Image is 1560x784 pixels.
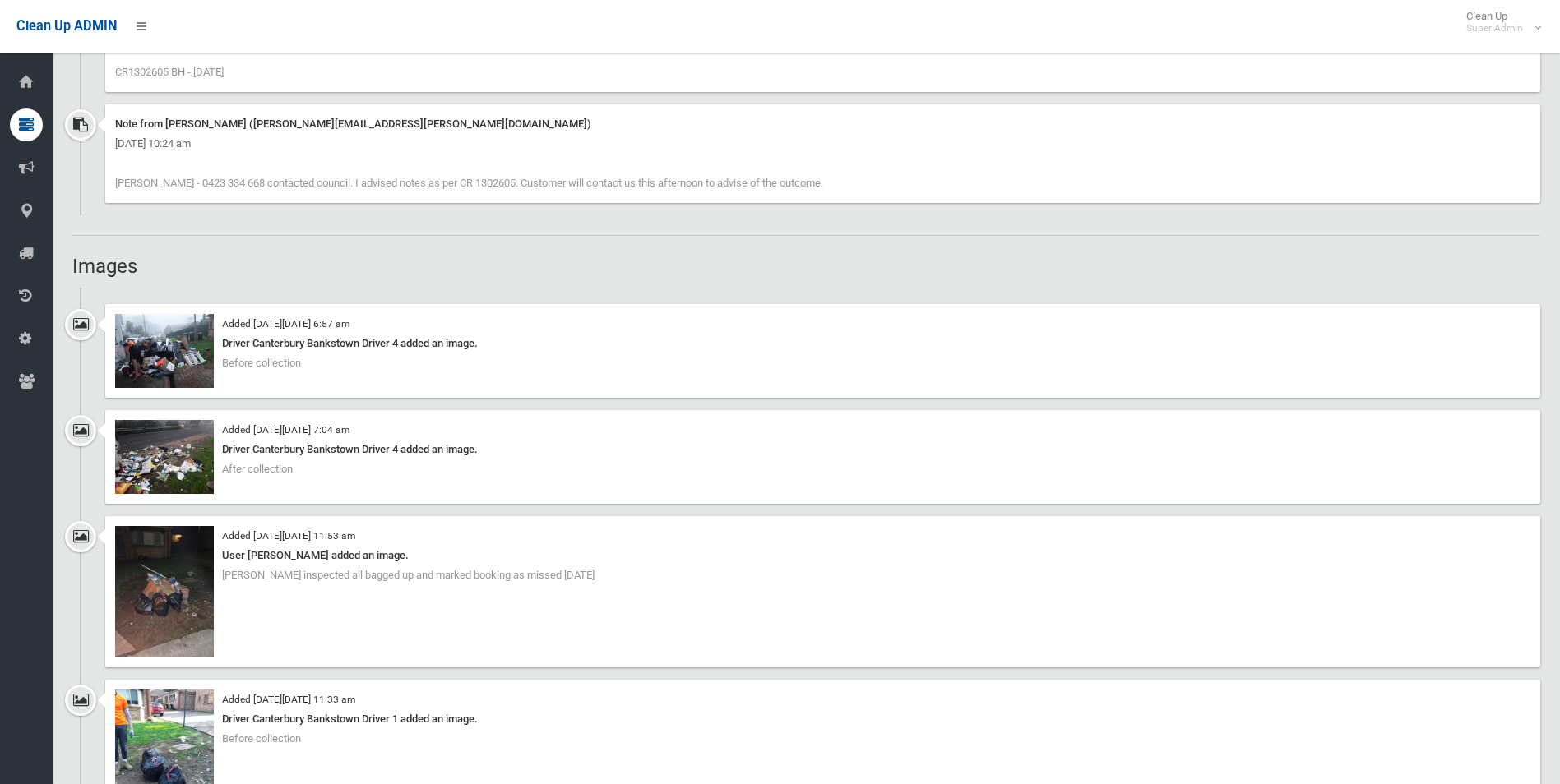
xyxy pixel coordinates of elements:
[222,530,355,542] small: Added [DATE][DATE] 11:53 am
[115,66,224,78] span: CR1302605 BH - [DATE]
[222,424,349,436] small: Added [DATE][DATE] 7:04 am
[72,256,1540,277] h2: Images
[115,526,214,657] img: 3aab74e8-e47c-439f-9f0f-80d8e5942503.jpg
[115,420,214,494] img: 2025-08-0507.04.044671319218605873391.jpg
[16,18,117,34] span: Clean Up ADMIN
[1466,22,1523,35] small: Super Admin
[115,546,1530,565] div: User [PERSON_NAME] added an image.
[222,318,349,330] small: Added [DATE][DATE] 6:57 am
[115,334,1530,353] div: Driver Canterbury Bankstown Driver 4 added an image.
[115,114,1530,134] div: Note from [PERSON_NAME] ([PERSON_NAME][EMAIL_ADDRESS][PERSON_NAME][DOMAIN_NAME])
[115,709,1530,729] div: Driver Canterbury Bankstown Driver 1 added an image.
[222,694,355,705] small: Added [DATE][DATE] 11:33 am
[115,134,1530,154] div: [DATE] 10:24 am
[115,440,1530,459] div: Driver Canterbury Bankstown Driver 4 added an image.
[115,177,823,189] span: [PERSON_NAME] - 0423 334 668 contacted council. I advised notes as per CR 1302605. Customer will ...
[1458,10,1539,35] span: Clean Up
[222,357,301,369] span: Before collection
[222,463,293,475] span: After collection
[115,314,214,388] img: 2025-08-0506.56.28946158905850078153.jpg
[222,732,301,745] span: Before collection
[222,569,595,581] span: [PERSON_NAME] inspected all bagged up and marked booking as missed [DATE]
